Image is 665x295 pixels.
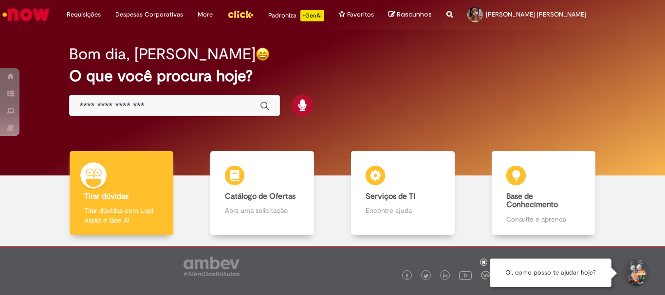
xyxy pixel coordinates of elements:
span: More [198,10,213,19]
img: logo_footer_linkedin.png [443,273,448,279]
span: Rascunhos [397,10,432,19]
h2: O que você procura hoje? [69,68,596,85]
img: ServiceNow [1,5,51,24]
a: Catálogo de Ofertas Abra uma solicitação [192,151,332,235]
a: Base de Conhecimento Consulte e aprenda [473,151,614,235]
a: Rascunhos [388,10,432,19]
img: click_logo_yellow_360x200.png [227,7,254,21]
h2: Bom dia, [PERSON_NAME] [69,46,256,63]
b: Catálogo de Ofertas [225,191,296,201]
p: Consulte e aprenda [506,214,580,224]
img: logo_footer_ambev_rotulo_gray.png [184,257,240,276]
span: [PERSON_NAME] [PERSON_NAME] [486,10,586,18]
p: Abra uma solicitação [225,206,299,215]
div: Oi, como posso te ajudar hoje? [490,259,611,287]
img: logo_footer_workplace.png [481,271,490,279]
a: Tirar dúvidas Tirar dúvidas com Lupi Assist e Gen Ai [51,151,192,235]
span: Despesas Corporativas [115,10,183,19]
img: logo_footer_facebook.png [405,274,409,278]
div: Padroniza [268,10,324,21]
b: Tirar dúvidas [84,191,129,201]
p: Tirar dúvidas com Lupi Assist e Gen Ai [84,206,158,225]
span: Favoritos [347,10,374,19]
span: Requisições [67,10,101,19]
img: happy-face.png [256,47,270,61]
button: Iniciar Conversa de Suporte [621,259,650,288]
img: logo_footer_youtube.png [459,269,472,281]
img: logo_footer_twitter.png [424,274,428,278]
b: Serviços de TI [366,191,415,201]
a: Serviços de TI Encontre ajuda [332,151,473,235]
b: Base de Conhecimento [506,191,558,210]
p: +GenAi [300,10,324,21]
p: Encontre ajuda [366,206,440,215]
